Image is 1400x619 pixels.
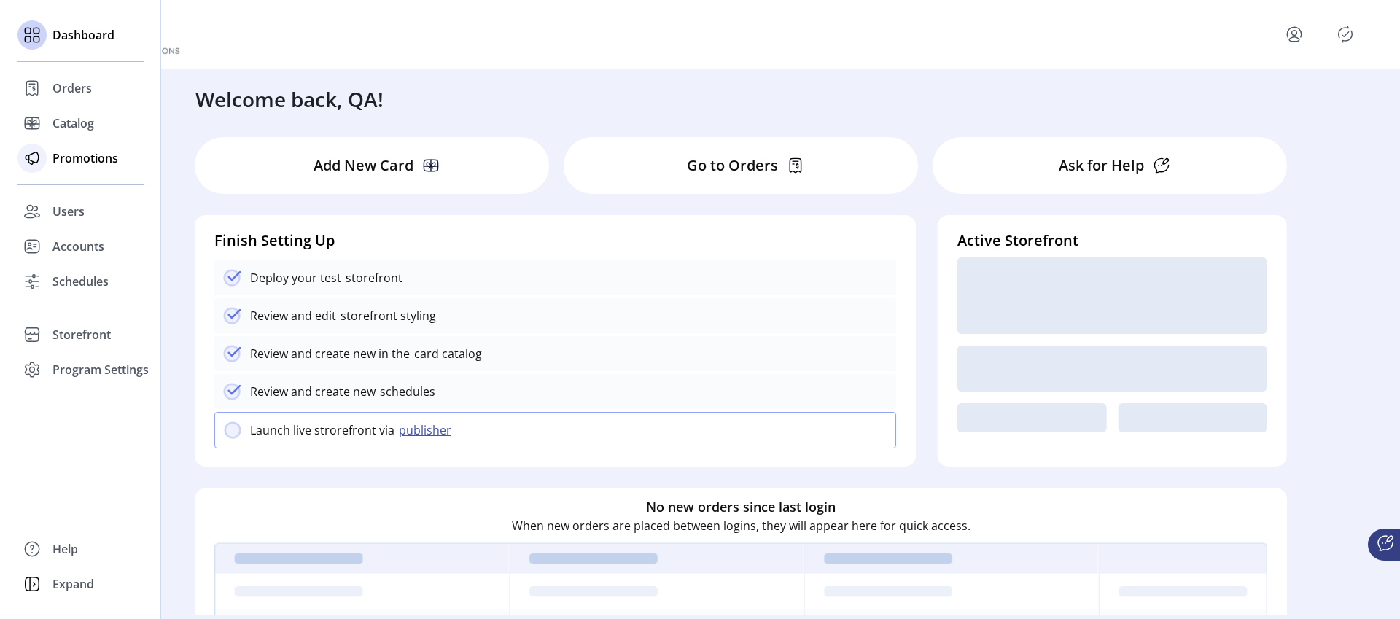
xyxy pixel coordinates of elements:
[52,114,94,132] span: Catalog
[52,79,92,97] span: Orders
[250,345,410,362] p: Review and create new in the
[250,307,336,324] p: Review and edit
[957,230,1267,252] h4: Active Storefront
[214,230,896,252] h4: Finish Setting Up
[1283,23,1306,46] button: menu
[250,269,341,287] p: Deploy your test
[376,383,435,400] p: schedules
[1059,155,1144,176] p: Ask for Help
[646,497,836,517] h6: No new orders since last login
[52,149,118,167] span: Promotions
[52,361,149,378] span: Program Settings
[336,307,436,324] p: storefront styling
[314,155,413,176] p: Add New Card
[250,383,376,400] p: Review and create new
[52,273,109,290] span: Schedules
[52,575,94,593] span: Expand
[52,203,85,220] span: Users
[52,326,111,343] span: Storefront
[512,517,971,534] p: When new orders are placed between logins, they will appear here for quick access.
[52,238,104,255] span: Accounts
[52,26,114,44] span: Dashboard
[1334,23,1357,46] button: Publisher Panel
[250,421,394,439] p: Launch live strorefront via
[687,155,778,176] p: Go to Orders
[394,421,460,439] button: publisher
[410,345,482,362] p: card catalog
[195,84,384,114] h3: Welcome back, QA!
[52,540,78,558] span: Help
[341,269,402,287] p: storefront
